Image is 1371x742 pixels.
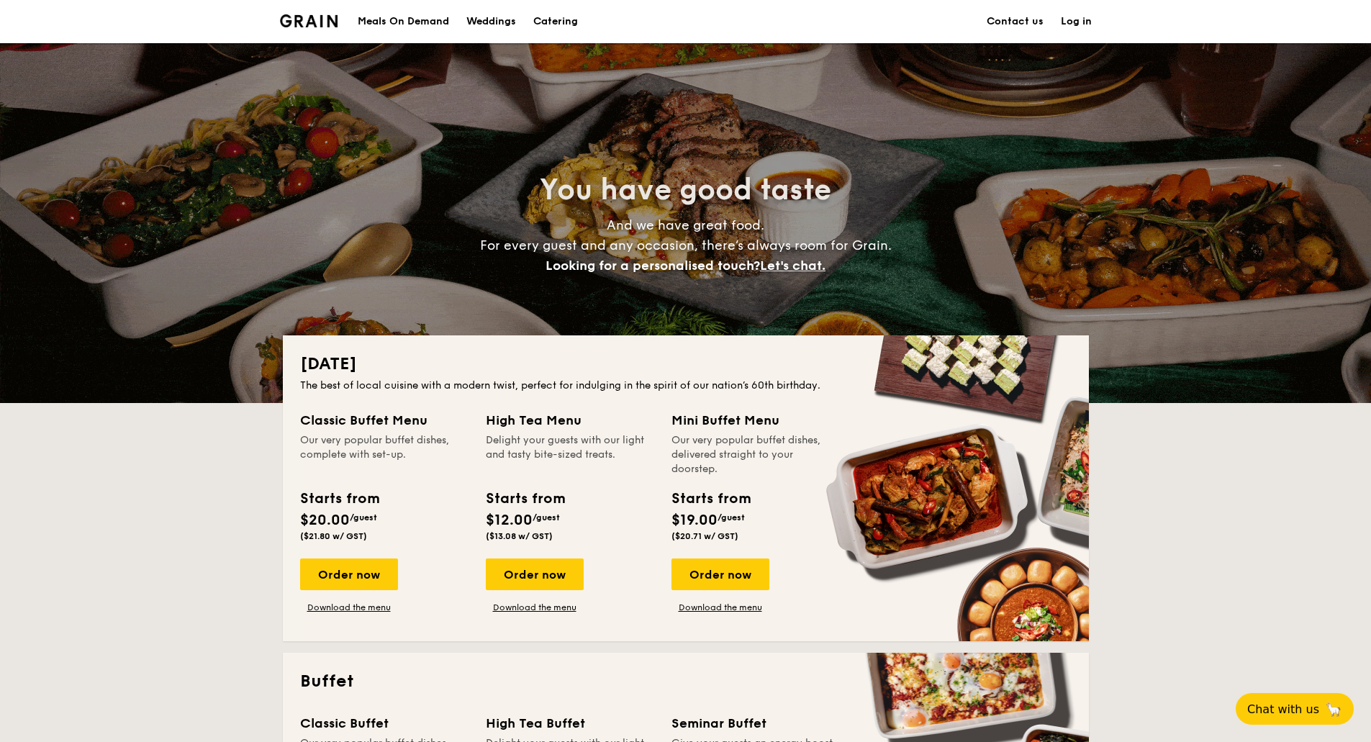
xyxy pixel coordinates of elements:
[1325,701,1342,718] span: 🦙
[300,512,350,529] span: $20.00
[671,558,769,590] div: Order now
[540,173,831,207] span: You have good taste
[486,488,564,510] div: Starts from
[300,558,398,590] div: Order now
[350,512,377,522] span: /guest
[486,558,584,590] div: Order now
[671,602,769,613] a: Download the menu
[533,512,560,522] span: /guest
[486,433,654,476] div: Delight your guests with our light and tasty bite-sized treats.
[760,258,825,273] span: Let's chat.
[671,488,750,510] div: Starts from
[300,531,367,541] span: ($21.80 w/ GST)
[300,602,398,613] a: Download the menu
[546,258,760,273] span: Looking for a personalised touch?
[300,410,469,430] div: Classic Buffet Menu
[486,713,654,733] div: High Tea Buffet
[280,14,338,27] img: Grain
[300,379,1072,393] div: The best of local cuisine with a modern twist, perfect for indulging in the spirit of our nation’...
[486,602,584,613] a: Download the menu
[671,433,840,476] div: Our very popular buffet dishes, delivered straight to your doorstep.
[300,433,469,476] div: Our very popular buffet dishes, complete with set-up.
[671,410,840,430] div: Mini Buffet Menu
[671,713,840,733] div: Seminar Buffet
[718,512,745,522] span: /guest
[1236,693,1354,725] button: Chat with us🦙
[300,353,1072,376] h2: [DATE]
[300,670,1072,693] h2: Buffet
[486,512,533,529] span: $12.00
[1247,702,1319,716] span: Chat with us
[486,531,553,541] span: ($13.08 w/ GST)
[480,217,892,273] span: And we have great food. For every guest and any occasion, there’s always room for Grain.
[486,410,654,430] div: High Tea Menu
[671,531,738,541] span: ($20.71 w/ GST)
[300,488,379,510] div: Starts from
[280,14,338,27] a: Logotype
[671,512,718,529] span: $19.00
[300,713,469,733] div: Classic Buffet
